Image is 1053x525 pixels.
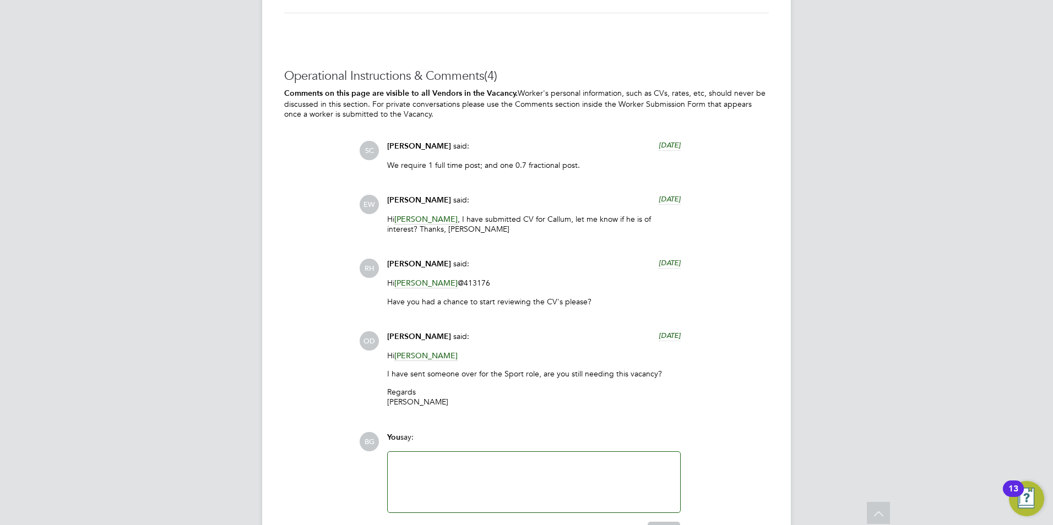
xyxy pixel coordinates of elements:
[1009,481,1044,516] button: Open Resource Center, 13 new notifications
[394,214,458,225] span: [PERSON_NAME]
[284,68,769,84] h3: Operational Instructions & Comments
[453,259,469,269] span: said:
[387,432,681,451] div: say:
[387,141,451,151] span: [PERSON_NAME]
[387,332,451,341] span: [PERSON_NAME]
[387,433,400,442] span: You
[387,351,681,360] p: Hi
[387,214,681,234] p: Hi , I have submitted CV for Callum, let me know if he is of interest? Thanks, [PERSON_NAME]
[360,331,379,351] span: OD
[387,259,451,269] span: [PERSON_NAME]
[394,278,458,288] span: [PERSON_NAME]
[659,258,681,267] span: [DATE]
[453,195,469,205] span: said:
[387,195,451,205] span: [PERSON_NAME]
[453,331,469,341] span: said:
[360,259,379,278] span: RH
[284,89,518,98] b: Comments on this page are visible to all Vendors in the Vacancy.
[360,195,379,214] span: EW
[387,278,681,288] p: Hi @413176
[453,141,469,151] span: said:
[387,387,681,407] p: Regards [PERSON_NAME]
[387,369,681,379] p: I have sent someone over for the Sport role, are you still needing this vacancy?
[659,331,681,340] span: [DATE]
[284,88,769,119] p: Worker's personal information, such as CVs, rates, etc, should never be discussed in this section...
[484,68,497,83] span: (4)
[360,432,379,451] span: BG
[659,194,681,204] span: [DATE]
[394,351,458,361] span: [PERSON_NAME]
[1008,489,1018,503] div: 13
[387,160,681,170] p: We require 1 full time post; and one 0.7 fractional post.
[360,141,379,160] span: SC
[659,140,681,150] span: [DATE]
[387,297,681,307] p: Have you had a chance to start reviewing the CV's please?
